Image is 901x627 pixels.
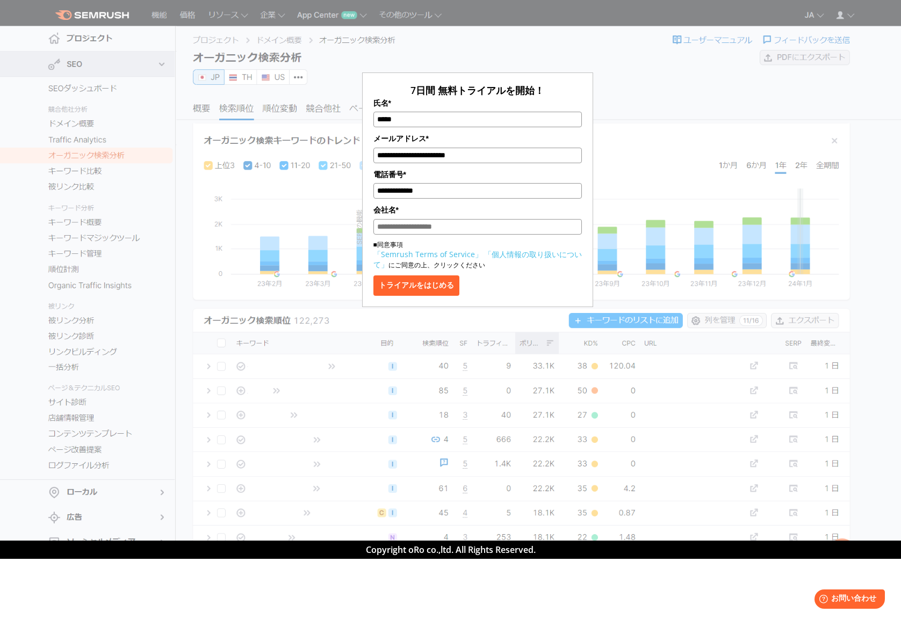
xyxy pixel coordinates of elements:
p: ■同意事項 にご同意の上、クリックください [373,240,582,270]
label: 電話番号* [373,169,582,180]
span: 7日間 無料トライアルを開始！ [410,84,544,97]
iframe: Help widget launcher [805,585,889,615]
a: 「Semrush Terms of Service」 [373,249,482,259]
label: メールアドレス* [373,133,582,144]
span: Copyright oRo co.,ltd. All Rights Reserved. [366,544,536,556]
button: トライアルをはじめる [373,275,459,296]
a: 「個人情報の取り扱いについて」 [373,249,582,269]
